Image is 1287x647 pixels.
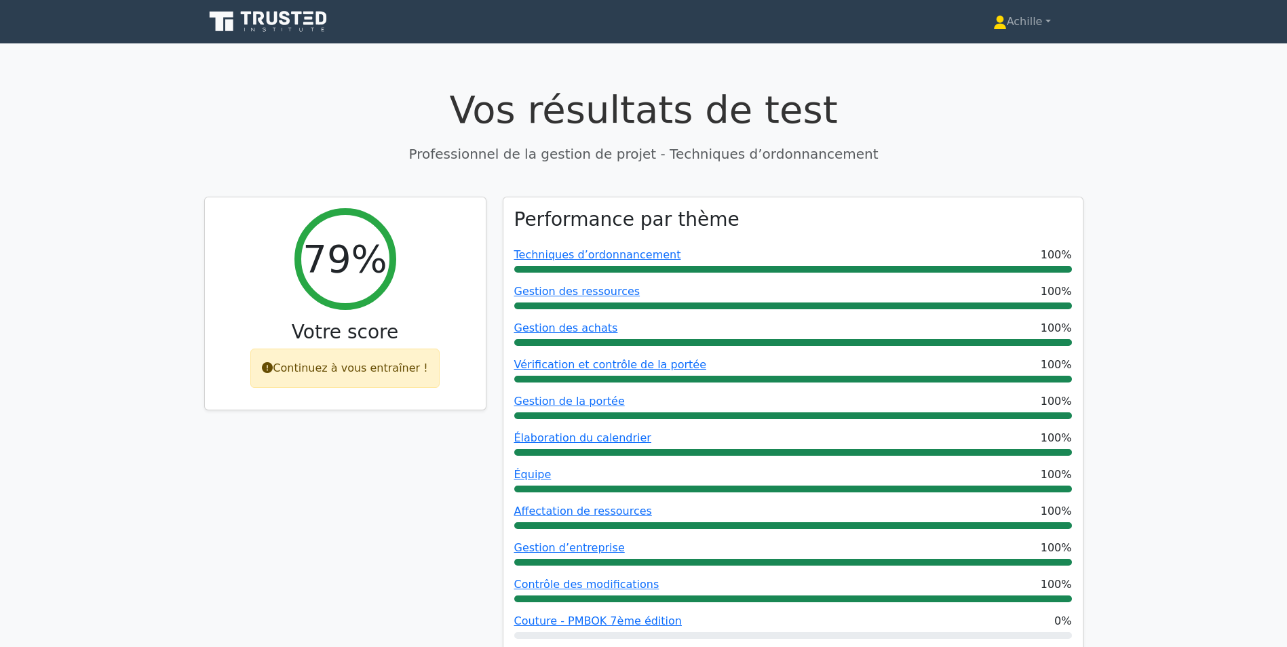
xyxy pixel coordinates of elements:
span: 100% [1041,283,1072,300]
font: Continuez à vous entraîner ! [273,361,427,374]
a: Gestion d’entreprise [514,541,625,554]
a: Techniques d’ordonnancement [514,248,681,261]
a: Gestion de la portée [514,395,625,408]
h2: 79% [303,236,387,281]
a: Vérification et contrôle de la portée [514,358,706,371]
span: 100% [1041,357,1072,373]
a: Élaboration du calendrier [514,431,651,444]
span: 100% [1041,393,1072,410]
span: 100% [1041,540,1072,556]
a: Gestion des ressources [514,285,640,298]
h3: Votre score [216,321,475,344]
span: 100% [1041,467,1072,483]
a: Achille [961,8,1083,35]
span: 100% [1041,503,1072,519]
span: 0% [1054,613,1071,629]
a: Équipe [514,468,552,481]
span: 100% [1041,247,1072,263]
span: 100% [1041,320,1072,336]
span: 100% [1041,576,1072,593]
a: Contrôle des modifications [514,578,659,591]
p: Professionnel de la gestion de projet - Techniques d’ordonnancement [204,144,1083,164]
h1: Vos résultats de test [204,87,1083,132]
a: Affectation de ressources [514,505,652,517]
font: Achille [1007,15,1043,28]
a: Couture - PMBOK 7ème édition [514,614,682,627]
a: Gestion des achats [514,321,618,334]
h3: Performance par thème [514,208,739,231]
span: 100% [1041,430,1072,446]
